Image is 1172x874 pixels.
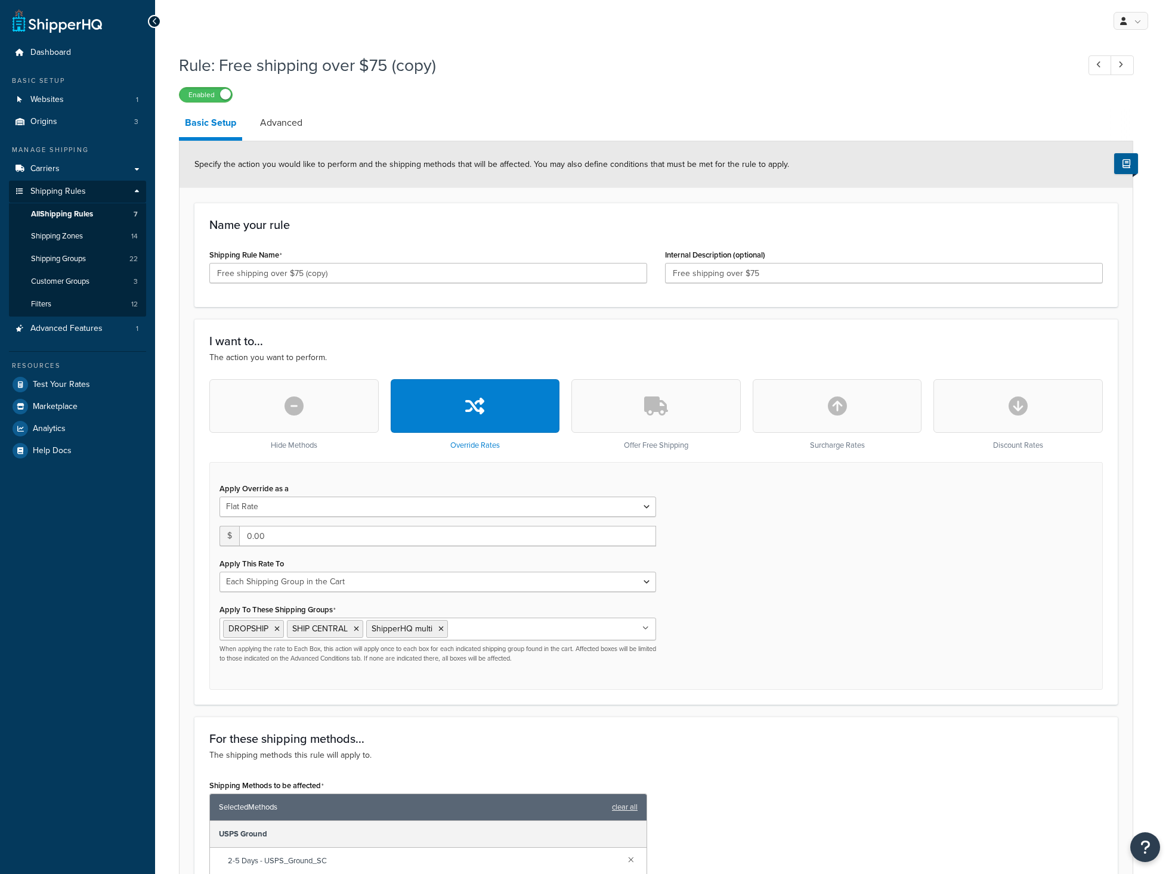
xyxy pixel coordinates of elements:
label: Apply Override as a [219,484,289,493]
span: Help Docs [33,446,72,456]
div: USPS Ground [210,821,647,848]
li: Shipping Zones [9,225,146,247]
div: Resources [9,361,146,371]
p: When applying the rate to Each Box, this action will apply once to each box for each indicated sh... [219,644,656,663]
span: Shipping Groups [31,254,86,264]
span: Filters [31,299,51,309]
li: Origins [9,111,146,133]
li: Shipping Rules [9,181,146,317]
li: Filters [9,293,146,315]
span: Websites [30,95,64,105]
label: Apply This Rate To [219,559,284,568]
label: Enabled [180,88,232,102]
h3: I want to... [209,334,1103,348]
a: Analytics [9,418,146,439]
span: 2-5 Days - USPS_Ground_SC [228,853,619,869]
a: Dashboard [9,42,146,64]
h3: For these shipping methods... [209,732,1103,745]
span: Origins [30,117,57,127]
span: 22 [129,254,138,264]
span: $ [219,526,239,546]
a: Origins3 [9,111,146,133]
a: Carriers [9,158,146,180]
span: 12 [131,299,138,309]
button: Open Resource Center [1130,832,1160,862]
a: Websites1 [9,89,146,111]
li: Advanced Features [9,318,146,340]
h1: Rule: Free shipping over $75 (copy) [179,54,1066,77]
div: Offer Free Shipping [571,379,741,450]
span: 3 [134,117,138,127]
label: Shipping Rule Name [209,250,282,260]
span: Shipping Rules [30,187,86,197]
span: DROPSHIP [228,622,268,635]
label: Apply To These Shipping Groups [219,605,336,615]
span: SHIP CENTRAL [292,622,348,635]
span: Carriers [30,164,60,174]
span: Advanced Features [30,324,103,334]
div: Basic Setup [9,76,146,86]
button: Show Help Docs [1114,153,1138,174]
span: All Shipping Rules [31,209,93,219]
p: The action you want to perform. [209,351,1103,364]
h3: Name your rule [209,218,1103,231]
a: Basic Setup [179,109,242,141]
span: Marketplace [33,402,78,412]
a: Shipping Groups22 [9,248,146,270]
a: AllShipping Rules7 [9,203,146,225]
div: Manage Shipping [9,145,146,155]
span: Selected Methods [219,799,606,816]
a: Marketplace [9,396,146,417]
span: 1 [136,324,138,334]
span: Shipping Zones [31,231,83,241]
div: Override Rates [391,379,560,450]
label: Internal Description (optional) [665,250,765,259]
div: Discount Rates [933,379,1103,450]
a: Previous Record [1088,55,1112,75]
a: Advanced Features1 [9,318,146,340]
a: Help Docs [9,440,146,461]
a: Shipping Rules [9,181,146,203]
span: Test Your Rates [33,380,90,390]
a: Shipping Zones14 [9,225,146,247]
p: The shipping methods this rule will apply to. [209,749,1103,762]
span: Analytics [33,424,66,434]
span: 1 [136,95,138,105]
span: 3 [134,277,138,287]
a: Filters12 [9,293,146,315]
li: Customer Groups [9,271,146,293]
a: Next Record [1111,55,1134,75]
a: clear all [612,799,638,816]
label: Shipping Methods to be affected [209,781,324,791]
span: 14 [131,231,138,241]
div: Hide Methods [209,379,379,450]
div: Surcharge Rates [753,379,922,450]
span: Dashboard [30,48,71,58]
li: Shipping Groups [9,248,146,270]
span: 7 [134,209,138,219]
span: Customer Groups [31,277,89,287]
span: ShipperHQ multi [372,622,432,635]
a: Test Your Rates [9,374,146,395]
li: Websites [9,89,146,111]
span: Specify the action you would like to perform and the shipping methods that will be affected. You ... [194,158,789,171]
a: Customer Groups3 [9,271,146,293]
a: Advanced [254,109,308,137]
